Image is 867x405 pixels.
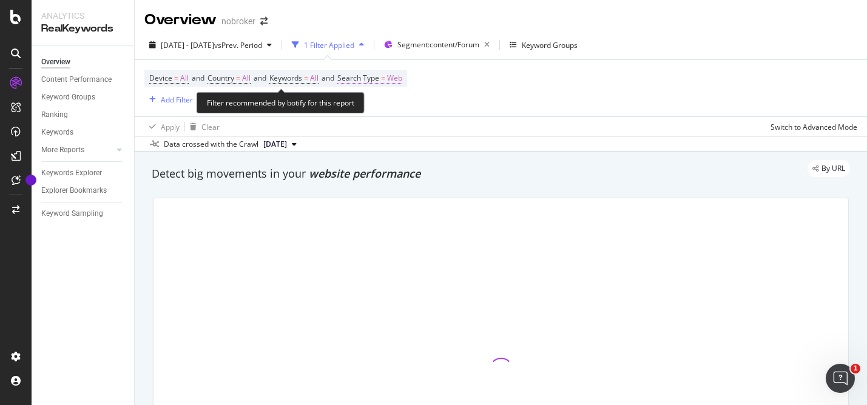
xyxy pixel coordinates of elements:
[258,137,302,152] button: [DATE]
[379,35,494,55] button: Segment:content/Forum
[387,70,402,87] span: Web
[144,35,277,55] button: [DATE] - [DATE]vsPrev. Period
[766,117,857,136] button: Switch to Advanced Mode
[149,73,172,83] span: Device
[41,109,126,121] a: Ranking
[304,40,354,50] div: 1 Filter Applied
[201,122,220,132] div: Clear
[310,70,319,87] span: All
[304,73,308,83] span: =
[41,10,124,22] div: Analytics
[269,73,302,83] span: Keywords
[144,92,193,107] button: Add Filter
[41,184,107,197] div: Explorer Bookmarks
[41,144,113,156] a: More Reports
[254,73,266,83] span: and
[144,10,217,30] div: Overview
[41,207,126,220] a: Keyword Sampling
[821,165,845,172] span: By URL
[322,73,334,83] span: and
[185,117,220,136] button: Clear
[260,17,268,25] div: arrow-right-arrow-left
[41,56,126,69] a: Overview
[41,167,102,179] div: Keywords Explorer
[41,109,68,121] div: Ranking
[221,15,255,27] div: nobroker
[381,73,385,83] span: =
[851,364,860,373] span: 1
[197,92,365,113] div: Filter recommended by botify for this report
[337,73,379,83] span: Search Type
[180,70,189,87] span: All
[41,207,103,220] div: Keyword Sampling
[236,73,240,83] span: =
[505,35,582,55] button: Keyword Groups
[41,22,124,36] div: RealKeywords
[161,95,193,105] div: Add Filter
[41,167,126,179] a: Keywords Explorer
[161,122,180,132] div: Apply
[263,139,287,150] span: 2024 Dec. 2nd
[771,122,857,132] div: Switch to Advanced Mode
[192,73,204,83] span: and
[826,364,855,393] iframe: Intercom live chat
[808,160,850,177] div: legacy label
[164,139,258,150] div: Data crossed with the Crawl
[287,35,369,55] button: 1 Filter Applied
[41,56,70,69] div: Overview
[25,175,36,186] div: Tooltip anchor
[41,91,126,104] a: Keyword Groups
[41,126,73,139] div: Keywords
[242,70,251,87] span: All
[214,40,262,50] span: vs Prev. Period
[144,117,180,136] button: Apply
[522,40,578,50] div: Keyword Groups
[397,39,479,50] span: Segment: content/Forum
[174,73,178,83] span: =
[161,40,214,50] span: [DATE] - [DATE]
[41,73,126,86] a: Content Performance
[207,73,234,83] span: Country
[41,91,95,104] div: Keyword Groups
[41,126,126,139] a: Keywords
[41,184,126,197] a: Explorer Bookmarks
[41,144,84,156] div: More Reports
[41,73,112,86] div: Content Performance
